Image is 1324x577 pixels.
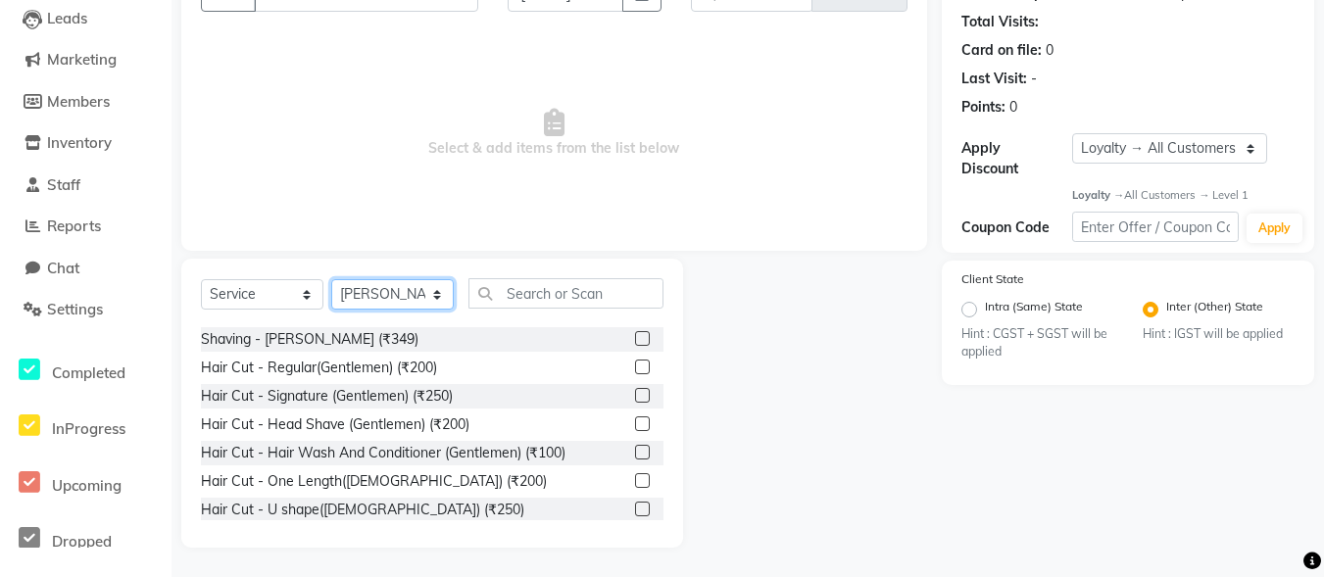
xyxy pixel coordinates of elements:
[1072,187,1295,204] div: All Customers → Level 1
[47,300,103,318] span: Settings
[201,35,907,231] span: Select & add items from the list below
[52,532,112,551] span: Dropped
[961,217,1072,238] div: Coupon Code
[985,298,1083,321] label: Intra (Same) State
[1072,212,1239,242] input: Enter Offer / Coupon Code
[5,174,167,197] a: Staff
[1031,69,1037,89] div: -
[468,278,663,309] input: Search or Scan
[52,476,122,495] span: Upcoming
[52,363,125,382] span: Completed
[201,443,565,463] div: Hair Cut - Hair Wash And Conditioner (Gentlemen) (₹100)
[961,40,1042,61] div: Card on file:
[5,8,167,30] a: Leads
[1143,325,1295,343] small: Hint : IGST will be applied
[961,97,1005,118] div: Points:
[52,419,125,438] span: InProgress
[5,258,167,280] a: Chat
[201,386,453,407] div: Hair Cut - Signature (Gentlemen) (₹250)
[201,358,437,378] div: Hair Cut - Regular(Gentlemen) (₹200)
[47,50,117,69] span: Marketing
[1247,214,1302,243] button: Apply
[47,133,112,152] span: Inventory
[961,325,1113,361] small: Hint : CGST + SGST will be applied
[47,175,80,194] span: Staff
[5,132,167,155] a: Inventory
[201,329,418,350] div: Shaving - [PERSON_NAME] (₹349)
[201,500,524,520] div: Hair Cut - U shape([DEMOGRAPHIC_DATA]) (₹250)
[5,299,167,321] a: Settings
[201,414,469,435] div: Hair Cut - Head Shave (Gentlemen) (₹200)
[961,138,1072,179] div: Apply Discount
[1166,298,1263,321] label: Inter (Other) State
[5,216,167,238] a: Reports
[47,216,101,235] span: Reports
[961,12,1039,32] div: Total Visits:
[1072,188,1124,202] strong: Loyalty →
[47,259,79,277] span: Chat
[1046,40,1054,61] div: 0
[201,471,547,492] div: Hair Cut - One Length([DEMOGRAPHIC_DATA]) (₹200)
[961,69,1027,89] div: Last Visit:
[5,91,167,114] a: Members
[47,9,87,27] span: Leads
[961,270,1024,288] label: Client State
[47,92,110,111] span: Members
[5,49,167,72] a: Marketing
[1009,97,1017,118] div: 0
